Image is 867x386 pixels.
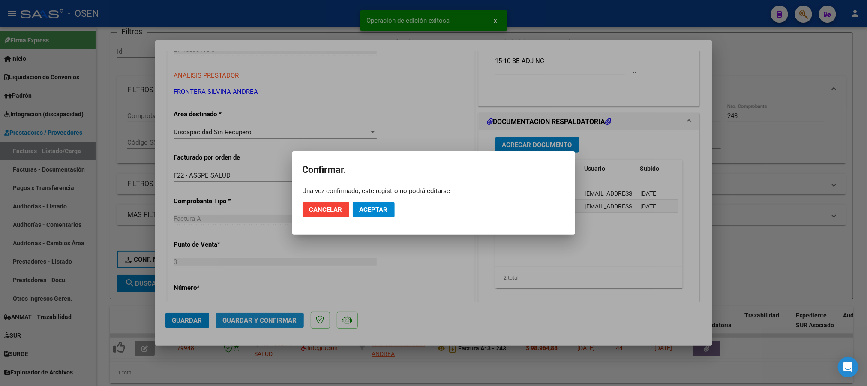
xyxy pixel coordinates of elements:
div: Una vez confirmado, este registro no podrá editarse [303,187,565,195]
span: Aceptar [360,206,388,214]
button: Aceptar [353,202,395,217]
span: Cancelar [309,206,342,214]
div: Open Intercom Messenger [838,357,858,377]
button: Cancelar [303,202,349,217]
h2: Confirmar. [303,162,565,178]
